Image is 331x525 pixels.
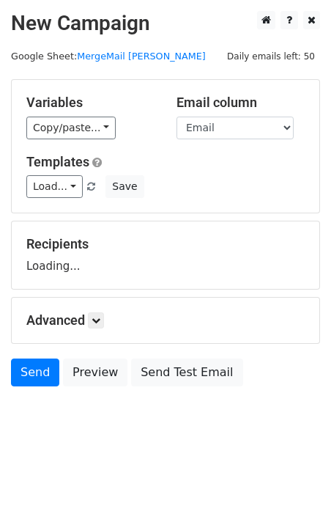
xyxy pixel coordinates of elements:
[26,154,89,169] a: Templates
[222,51,320,62] a: Daily emails left: 50
[26,236,305,274] div: Loading...
[11,359,59,386] a: Send
[26,117,116,139] a: Copy/paste...
[26,175,83,198] a: Load...
[222,48,320,65] span: Daily emails left: 50
[77,51,206,62] a: MergeMail [PERSON_NAME]
[11,51,206,62] small: Google Sheet:
[63,359,127,386] a: Preview
[11,11,320,36] h2: New Campaign
[131,359,242,386] a: Send Test Email
[26,312,305,328] h5: Advanced
[105,175,144,198] button: Save
[26,236,305,252] h5: Recipients
[176,95,305,111] h5: Email column
[26,95,155,111] h5: Variables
